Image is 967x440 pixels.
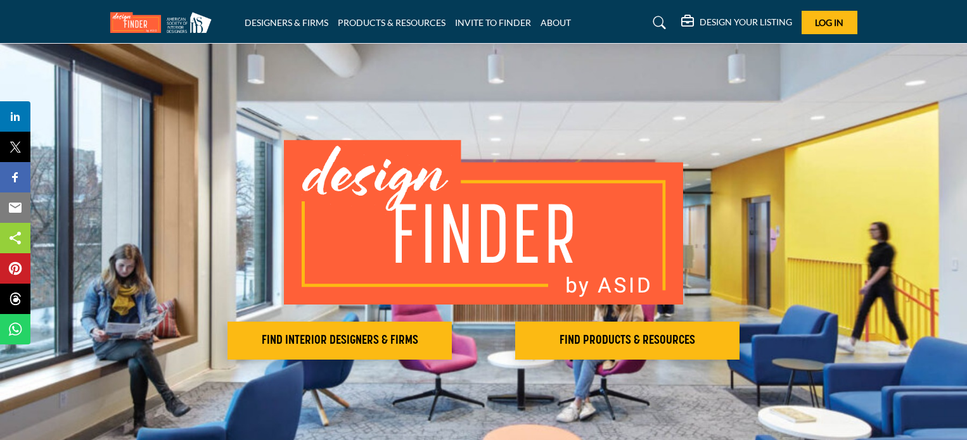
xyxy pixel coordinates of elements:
button: FIND PRODUCTS & RESOURCES [515,322,740,360]
img: Site Logo [110,12,218,33]
a: INVITE TO FINDER [455,17,531,28]
img: image [284,140,683,305]
a: ABOUT [541,17,571,28]
span: Log In [815,17,843,28]
a: Search [641,13,674,33]
h2: FIND PRODUCTS & RESOURCES [519,333,736,348]
button: Log In [802,11,857,34]
a: DESIGNERS & FIRMS [245,17,328,28]
h2: FIND INTERIOR DESIGNERS & FIRMS [231,333,448,348]
h5: DESIGN YOUR LISTING [700,16,792,28]
a: PRODUCTS & RESOURCES [338,17,445,28]
div: DESIGN YOUR LISTING [681,15,792,30]
button: FIND INTERIOR DESIGNERS & FIRMS [227,322,452,360]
